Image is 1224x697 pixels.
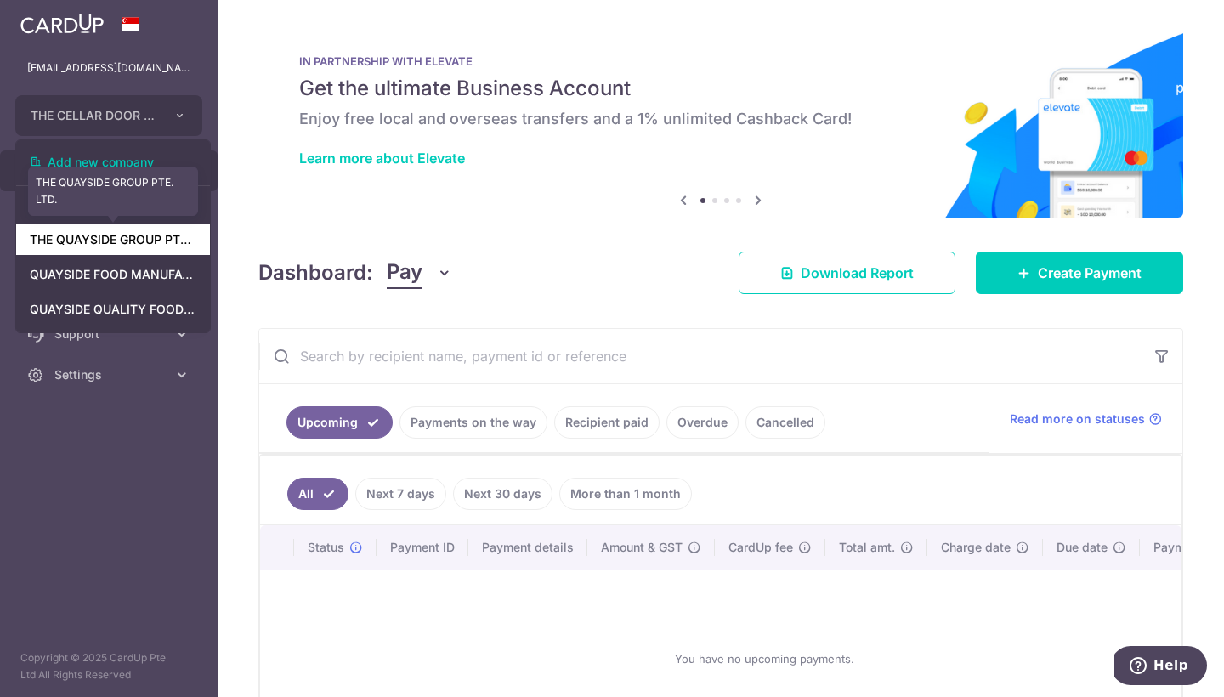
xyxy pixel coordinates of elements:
[31,107,156,124] span: THE CELLAR DOOR PTE LTD
[16,224,210,255] a: THE QUAYSIDE GROUP PTE. LTD.
[258,27,1183,218] img: Renovation banner
[16,294,210,325] a: QUAYSIDE QUALITY FOOD PTE. LTD.
[299,150,465,167] a: Learn more about Elevate
[1114,646,1207,688] iframe: Opens a widget where you can find more information
[20,14,104,34] img: CardUp
[286,406,393,439] a: Upcoming
[54,326,167,343] span: Support
[728,539,793,556] span: CardUp fee
[28,167,198,216] div: THE QUAYSIDE GROUP PTE. LTD.
[801,263,914,283] span: Download Report
[16,259,210,290] a: QUAYSIDE FOOD MANUFACTURING PTE. LTD.
[299,54,1142,68] p: IN PARTNERSHIP WITH ELEVATE
[1010,411,1145,428] span: Read more on statuses
[15,95,202,136] button: THE CELLAR DOOR PTE LTD
[299,109,1142,129] h6: Enjoy free local and overseas transfers and a 1% unlimited Cashback Card!
[15,139,211,333] ul: THE CELLAR DOOR PTE LTD
[308,539,344,556] span: Status
[1057,539,1108,556] span: Due date
[259,329,1142,383] input: Search by recipient name, payment id or reference
[258,258,373,288] h4: Dashboard:
[387,257,452,289] button: Pay
[27,59,190,76] p: [EMAIL_ADDRESS][DOMAIN_NAME]
[399,406,547,439] a: Payments on the way
[16,147,210,178] a: Add new company
[16,190,210,220] a: THE CELLAR DOOR PTE LTD
[666,406,739,439] a: Overdue
[54,366,167,383] span: Settings
[976,252,1183,294] a: Create Payment
[839,539,895,556] span: Total amt.
[739,252,955,294] a: Download Report
[355,478,446,510] a: Next 7 days
[745,406,825,439] a: Cancelled
[941,539,1011,556] span: Charge date
[1010,411,1162,428] a: Read more on statuses
[559,478,692,510] a: More than 1 month
[287,478,348,510] a: All
[453,478,552,510] a: Next 30 days
[377,525,468,569] th: Payment ID
[468,525,587,569] th: Payment details
[299,75,1142,102] h5: Get the ultimate Business Account
[554,406,660,439] a: Recipient paid
[601,539,683,556] span: Amount & GST
[387,257,422,289] span: Pay
[1038,263,1142,283] span: Create Payment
